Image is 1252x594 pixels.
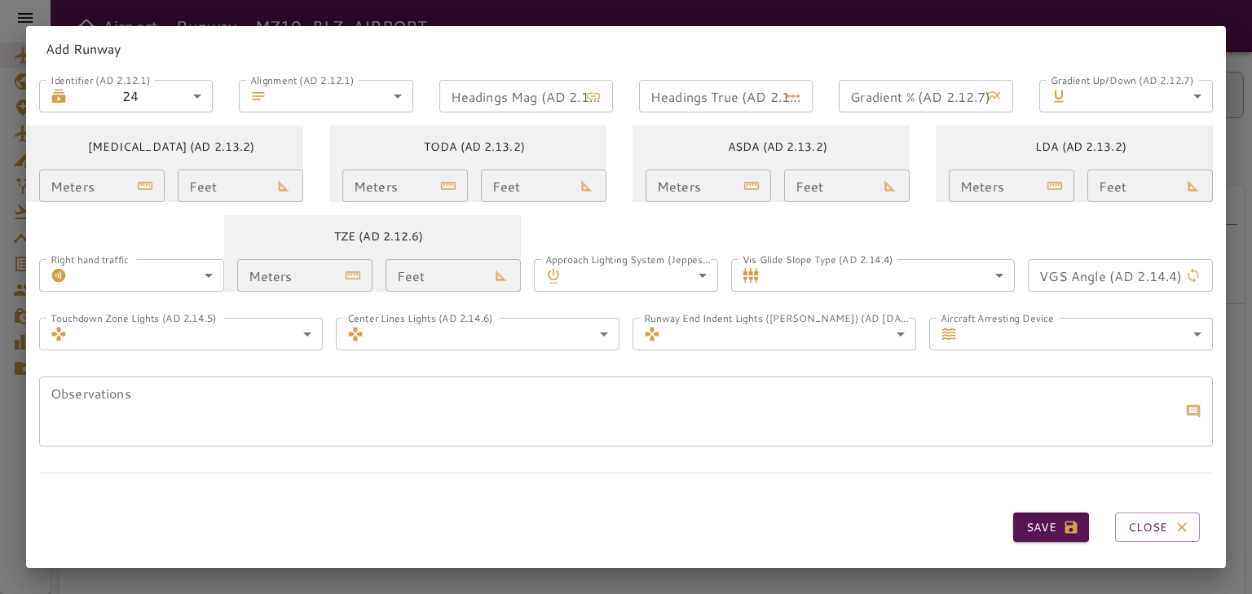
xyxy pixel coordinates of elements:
[51,252,130,266] label: Right hand traffic
[1013,513,1089,543] button: Save
[370,318,619,350] div: ​
[1035,139,1126,156] h6: LDA (AD 2.13.2)
[941,310,1054,324] label: Aircraft Arresting Device
[1115,513,1200,543] button: Close
[1051,73,1194,86] label: Gradient Up/Down (AD 2.12.7)
[334,228,424,246] h6: TZE (AD 2.12.6)
[73,80,213,112] div: 24
[728,139,827,156] h6: ASDA (AD 2.13.2)
[1073,80,1213,112] div: ​
[424,139,525,156] h6: TODA (AD 2.13.2)
[273,80,412,112] div: ​
[46,39,1206,59] p: Add Runway
[51,310,217,324] label: Touchdown Zone Lights (AD 2.14.5)
[347,310,493,324] label: Center Lines Lights (AD 2.14.6)
[73,259,224,292] div: ​
[51,73,150,86] label: Identifier (AD 2.12.1)
[963,318,1213,350] div: ​
[667,318,916,350] div: ​
[545,252,715,266] label: Approach Lighting System (Jeppesen)
[743,252,893,266] label: Vis Glide Slope Type (AD 2.14.4)
[568,259,719,292] div: ​
[250,73,355,86] label: Alignment (AD 2.12.1)
[644,310,912,324] label: Runway End Indent Lights ([PERSON_NAME]) (AD [DATE])
[88,139,255,156] h6: [MEDICAL_DATA] (AD 2.13.2)
[73,318,323,350] div: ​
